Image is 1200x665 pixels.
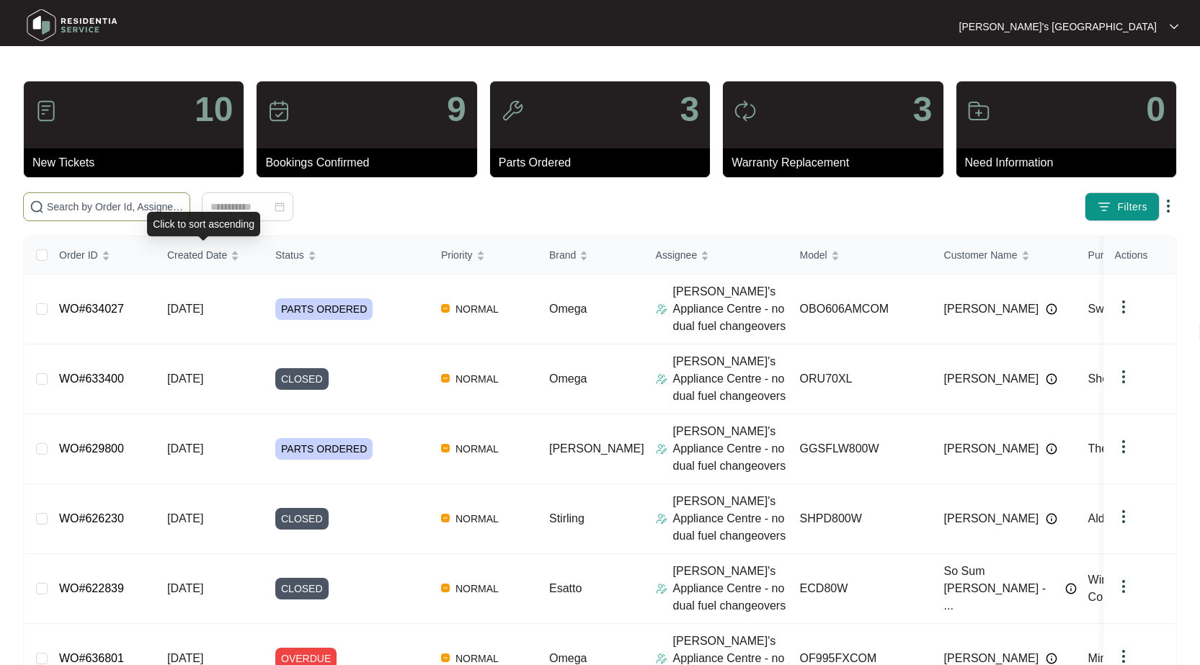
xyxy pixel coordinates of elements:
[264,236,430,275] th: Status
[59,247,98,263] span: Order ID
[1046,373,1057,385] img: Info icon
[1088,512,1108,525] span: Aldi
[967,99,990,122] img: icon
[549,652,587,664] span: Omega
[965,154,1176,171] p: Need Information
[275,298,373,320] span: PARTS ORDERED
[1088,573,1189,603] span: Winning Appliances Commercial
[167,372,203,385] span: [DATE]
[1103,236,1175,275] th: Actions
[1115,648,1132,665] img: dropdown arrow
[167,303,203,315] span: [DATE]
[447,92,466,127] p: 9
[944,510,1039,527] span: [PERSON_NAME]
[933,236,1077,275] th: Customer Name
[22,4,123,47] img: residentia service logo
[673,353,788,405] p: [PERSON_NAME]'s Appliance Centre - no dual fuel changeovers
[1115,438,1132,455] img: dropdown arrow
[549,247,576,263] span: Brand
[1115,298,1132,316] img: dropdown arrow
[673,283,788,335] p: [PERSON_NAME]'s Appliance Centre - no dual fuel changeovers
[267,99,290,122] img: icon
[450,370,505,388] span: NORMAL
[1115,368,1132,385] img: dropdown arrow
[549,372,587,385] span: Omega
[167,512,203,525] span: [DATE]
[788,484,933,554] td: SHPD800W
[734,99,757,122] img: icon
[450,580,505,597] span: NORMAL
[1146,92,1165,127] p: 0
[673,423,788,475] p: [PERSON_NAME]'s Appliance Centre - no dual fuel changeovers
[944,440,1039,458] span: [PERSON_NAME]
[549,512,585,525] span: Stirling
[501,99,524,122] img: icon
[1097,200,1111,214] img: filter icon
[35,99,58,122] img: icon
[800,247,827,263] span: Model
[788,554,933,624] td: ECD80W
[265,154,476,171] p: Bookings Confirmed
[673,563,788,615] p: [PERSON_NAME]'s Appliance Centre - no dual fuel changeovers
[275,438,373,460] span: PARTS ORDERED
[788,275,933,344] td: OBO606AMCOM
[441,444,450,452] img: Vercel Logo
[59,442,124,455] a: WO#629800
[59,582,124,594] a: WO#622839
[1046,443,1057,455] img: Info icon
[944,247,1018,263] span: Customer Name
[1088,303,1182,315] span: Swan Commercial
[538,236,644,275] th: Brand
[680,92,699,127] p: 3
[656,373,667,385] img: Assigner Icon
[59,372,124,385] a: WO#633400
[441,304,450,313] img: Vercel Logo
[499,154,710,171] p: Parts Ordered
[450,510,505,527] span: NORMAL
[450,440,505,458] span: NORMAL
[1170,23,1178,30] img: dropdown arrow
[1088,652,1168,664] span: Mimosa Homes
[732,154,943,171] p: Warranty Replacement
[1115,508,1132,525] img: dropdown arrow
[1088,442,1170,455] span: The Good Guys
[275,368,329,390] span: CLOSED
[549,442,644,455] span: [PERSON_NAME]
[430,236,538,275] th: Priority
[788,414,933,484] td: GGSFLW800W
[47,199,184,215] input: Search by Order Id, Assignee Name, Customer Name, Brand and Model
[788,236,933,275] th: Model
[1115,578,1132,595] img: dropdown arrow
[59,303,124,315] a: WO#634027
[195,92,233,127] p: 10
[156,236,264,275] th: Created Date
[48,236,156,275] th: Order ID
[656,653,667,664] img: Assigner Icon
[441,653,450,662] img: Vercel Logo
[59,512,124,525] a: WO#626230
[167,442,203,455] span: [DATE]
[788,344,933,414] td: ORU70XL
[275,578,329,599] span: CLOSED
[441,584,450,592] img: Vercel Logo
[1085,192,1160,221] button: filter iconFilters
[441,514,450,522] img: Vercel Logo
[656,247,698,263] span: Assignee
[1160,197,1177,215] img: dropdown arrow
[275,247,304,263] span: Status
[167,247,227,263] span: Created Date
[656,443,667,455] img: Assigner Icon
[167,652,203,664] span: [DATE]
[441,374,450,383] img: Vercel Logo
[1046,653,1057,664] img: Info icon
[275,508,329,530] span: CLOSED
[1046,303,1057,315] img: Info icon
[913,92,933,127] p: 3
[656,303,667,315] img: Assigner Icon
[30,200,44,214] img: search-icon
[1088,372,1178,385] span: Sherridon Homes
[1088,247,1163,263] span: Purchased From
[1065,583,1077,594] img: Info icon
[549,582,582,594] span: Esatto
[59,652,124,664] a: WO#636801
